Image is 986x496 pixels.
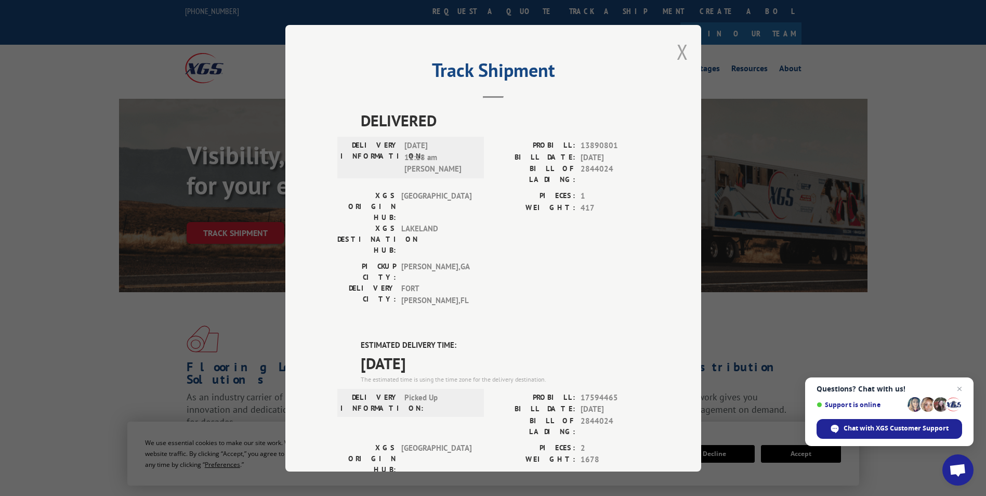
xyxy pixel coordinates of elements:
label: BILL DATE: [493,403,575,415]
label: BILL OF LADING: [493,415,575,437]
span: [DATE] 11:18 am [PERSON_NAME] [404,140,475,175]
span: [PERSON_NAME] , GA [401,261,471,283]
span: 2 [581,442,649,454]
label: DELIVERY INFORMATION: [340,391,399,413]
span: Questions? Chat with us! [817,385,962,393]
span: [DATE] [581,151,649,163]
span: Chat with XGS Customer Support [844,424,949,433]
span: 17594465 [581,391,649,403]
span: [DATE] [581,403,649,415]
label: XGS DESTINATION HUB: [337,223,396,256]
span: [GEOGRAPHIC_DATA] [401,442,471,475]
label: DELIVERY CITY: [337,283,396,306]
label: PICKUP CITY: [337,261,396,283]
span: DELIVERED [361,109,649,132]
label: BILL DATE: [493,151,575,163]
label: WEIGHT: [493,454,575,466]
label: PIECES: [493,442,575,454]
span: 2844024 [581,415,649,437]
label: XGS ORIGIN HUB: [337,190,396,223]
label: WEIGHT: [493,202,575,214]
label: BILL OF LADING: [493,163,575,185]
label: ESTIMATED DELIVERY TIME: [361,340,649,351]
h2: Track Shipment [337,63,649,83]
label: PIECES: [493,190,575,202]
span: [DATE] [361,351,649,374]
label: PROBILL: [493,391,575,403]
span: 1 [581,190,649,202]
div: The estimated time is using the time zone for the delivery destination. [361,374,649,384]
span: Chat with XGS Customer Support [817,419,962,439]
label: DELIVERY INFORMATION: [340,140,399,175]
span: Picked Up [404,391,475,413]
span: 417 [581,202,649,214]
span: 2844024 [581,163,649,185]
span: Support is online [817,401,904,409]
span: [GEOGRAPHIC_DATA] [401,190,471,223]
span: 1678 [581,454,649,466]
label: XGS ORIGIN HUB: [337,442,396,475]
span: FORT [PERSON_NAME] , FL [401,283,471,306]
button: Close modal [677,38,688,66]
span: LAKELAND [401,223,471,256]
a: Open chat [942,454,974,486]
label: PROBILL: [493,140,575,152]
span: 13890801 [581,140,649,152]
